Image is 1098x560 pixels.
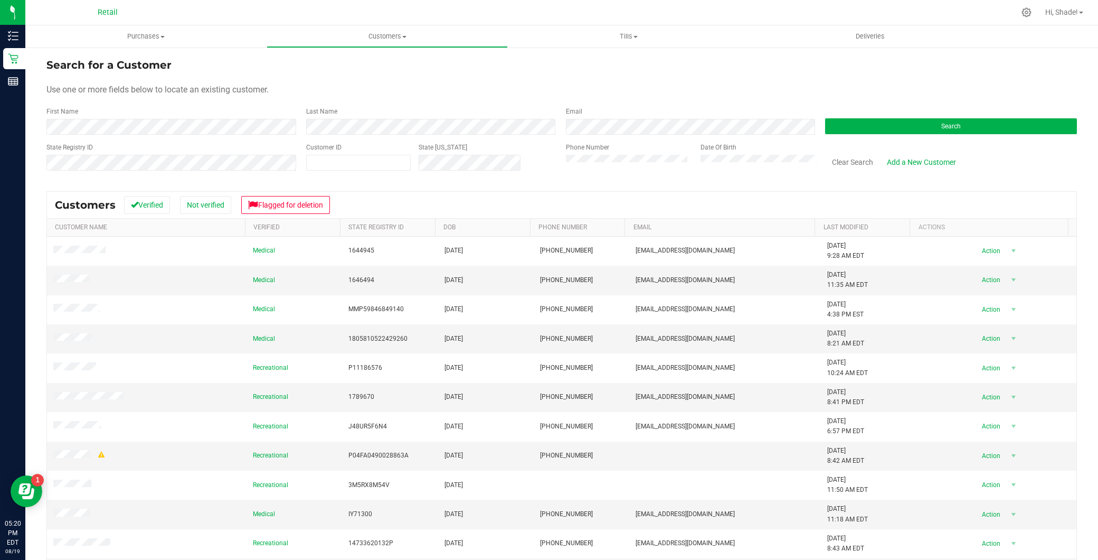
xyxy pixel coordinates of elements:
[253,275,275,285] span: Medical
[1007,244,1020,258] span: select
[566,107,582,116] label: Email
[46,59,172,71] span: Search for a Customer
[444,509,463,519] span: [DATE]
[25,32,267,41] span: Purchases
[827,504,868,524] span: [DATE] 11:18 AM EDT
[538,223,587,231] a: Phone Number
[823,223,868,231] a: Last Modified
[636,246,735,256] span: [EMAIL_ADDRESS][DOMAIN_NAME]
[566,143,609,152] label: Phone Number
[11,475,42,507] iframe: Resource center
[919,223,1064,231] div: Actions
[5,547,21,555] p: 08/19
[348,422,387,432] span: J48UR5F6N4
[98,8,118,17] span: Retail
[55,223,107,231] a: Customer Name
[253,538,288,548] span: Recreational
[46,85,269,95] span: Use one or more fields below to locate an existing customer.
[825,153,880,171] button: Clear Search
[1007,273,1020,287] span: select
[1007,419,1020,434] span: select
[8,53,18,64] inline-svg: Retail
[444,422,463,432] span: [DATE]
[941,123,961,130] span: Search
[508,32,749,41] span: Tills
[973,361,1007,376] span: Action
[348,275,374,285] span: 1646494
[444,363,463,373] span: [DATE]
[8,76,18,87] inline-svg: Reports
[348,392,374,402] span: 1789670
[1007,507,1020,522] span: select
[973,507,1007,522] span: Action
[827,300,864,320] span: [DATE] 4:38 PM EST
[348,451,409,461] span: P04FA0490028863A
[267,25,508,48] a: Customers
[348,304,404,314] span: MMP59846849140
[508,25,749,48] a: Tills
[241,196,330,214] button: Flagged for deletion
[701,143,736,152] label: Date Of Birth
[444,275,463,285] span: [DATE]
[540,363,593,373] span: [PHONE_NUMBER]
[25,25,267,48] a: Purchases
[348,509,372,519] span: IY71300
[444,334,463,344] span: [DATE]
[1007,302,1020,317] span: select
[540,422,593,432] span: [PHONE_NUMBER]
[253,334,275,344] span: Medical
[1045,8,1078,16] span: Hi, Shade!
[540,304,593,314] span: [PHONE_NUMBER]
[253,246,275,256] span: Medical
[827,358,868,378] span: [DATE] 10:24 AM EDT
[443,223,456,231] a: DOB
[46,107,78,116] label: First Name
[973,478,1007,492] span: Action
[1007,331,1020,346] span: select
[348,480,390,490] span: 3M5RX8M54V
[636,538,735,548] span: [EMAIL_ADDRESS][DOMAIN_NAME]
[444,304,463,314] span: [DATE]
[1007,478,1020,492] span: select
[1007,449,1020,463] span: select
[827,416,864,436] span: [DATE] 6:57 PM EDT
[880,153,963,171] a: Add a New Customer
[348,223,404,231] a: State Registry Id
[827,475,868,495] span: [DATE] 11:50 AM EDT
[636,334,735,344] span: [EMAIL_ADDRESS][DOMAIN_NAME]
[124,196,170,214] button: Verified
[973,536,1007,551] span: Action
[973,244,1007,258] span: Action
[540,246,593,256] span: [PHONE_NUMBER]
[267,32,507,41] span: Customers
[636,422,735,432] span: [EMAIL_ADDRESS][DOMAIN_NAME]
[827,446,864,466] span: [DATE] 8:42 AM EDT
[444,538,463,548] span: [DATE]
[419,143,467,152] label: State [US_STATE]
[444,246,463,256] span: [DATE]
[253,451,288,461] span: Recreational
[827,534,864,554] span: [DATE] 8:43 AM EDT
[633,223,651,231] a: Email
[636,275,735,285] span: [EMAIL_ADDRESS][DOMAIN_NAME]
[444,451,463,461] span: [DATE]
[306,143,342,152] label: Customer ID
[46,143,93,152] label: State Registry ID
[253,509,275,519] span: Medical
[973,302,1007,317] span: Action
[540,509,593,519] span: [PHONE_NUMBER]
[348,246,374,256] span: 1644945
[253,422,288,432] span: Recreational
[8,31,18,41] inline-svg: Inventory
[31,474,44,487] iframe: Resource center unread badge
[253,304,275,314] span: Medical
[348,538,393,548] span: 14733620132P
[253,223,280,231] a: Verified
[253,392,288,402] span: Recreational
[973,449,1007,463] span: Action
[540,275,593,285] span: [PHONE_NUMBER]
[827,329,864,349] span: [DATE] 8:21 AM EDT
[636,363,735,373] span: [EMAIL_ADDRESS][DOMAIN_NAME]
[5,519,21,547] p: 05:20 PM EDT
